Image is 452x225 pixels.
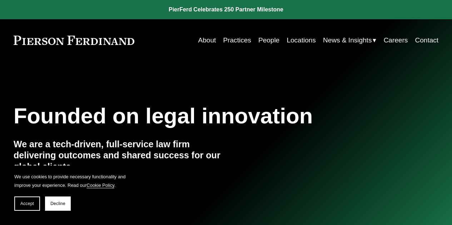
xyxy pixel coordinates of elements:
[14,103,368,128] h1: Founded on legal innovation
[384,34,408,47] a: Careers
[415,34,439,47] a: Contact
[86,183,114,188] a: Cookie Policy
[258,34,279,47] a: People
[7,165,136,218] section: Cookie banner
[14,139,226,173] h4: We are a tech-driven, full-service law firm delivering outcomes and shared success for our global...
[287,34,316,47] a: Locations
[50,201,65,206] span: Decline
[323,34,376,47] a: folder dropdown
[198,34,216,47] a: About
[14,196,40,211] button: Accept
[323,34,372,46] span: News & Insights
[223,34,251,47] a: Practices
[45,196,71,211] button: Decline
[20,201,34,206] span: Accept
[14,173,129,189] p: We use cookies to provide necessary functionality and improve your experience. Read our .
